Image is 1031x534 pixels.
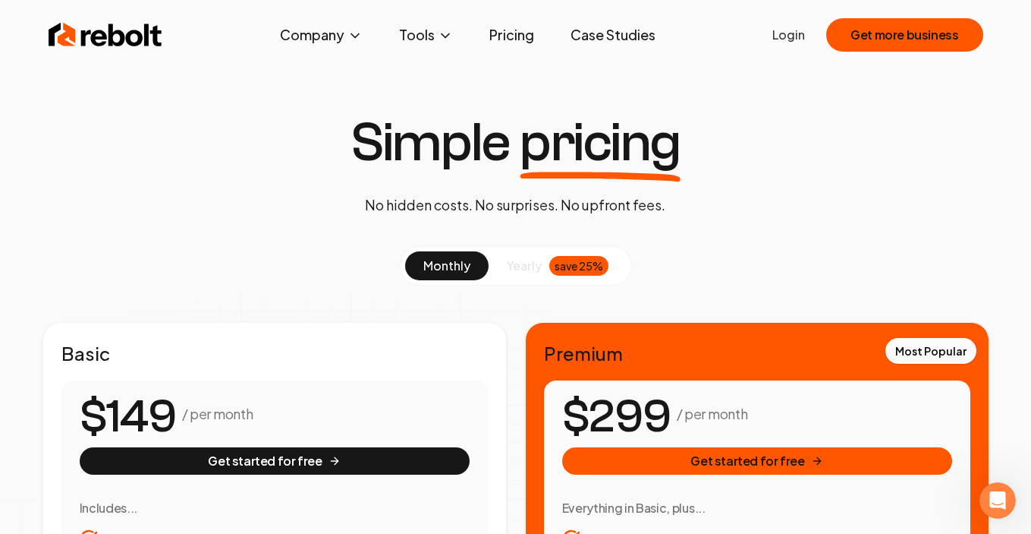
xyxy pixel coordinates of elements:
button: Get started for free [80,447,470,475]
h2: Basic [61,341,488,365]
button: Get more business [826,18,982,52]
h2: Premium [544,341,970,365]
div: save 25% [549,256,608,276]
h1: Simple [350,115,681,170]
a: Pricing [477,20,546,50]
img: Rebolt Logo [49,20,162,50]
div: Most Popular [885,338,976,364]
span: monthly [423,258,470,273]
button: Company [268,20,375,50]
h3: Everything in Basic, plus... [562,499,952,517]
iframe: Intercom live chat [979,482,1016,519]
p: No hidden costs. No surprises. No upfront fees. [365,194,665,216]
h3: Includes... [80,499,470,517]
button: monthly [405,251,489,280]
a: Case Studies [558,20,668,50]
button: Tools [387,20,465,50]
button: yearlysave 25% [489,251,627,280]
number-flow-react: $299 [562,383,671,451]
button: Get started for free [562,447,952,475]
number-flow-react: $149 [80,383,176,451]
p: / per month [182,403,253,425]
p: / per month [677,403,747,425]
span: pricing [520,115,681,170]
a: Login [772,26,805,44]
span: yearly [507,257,542,275]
